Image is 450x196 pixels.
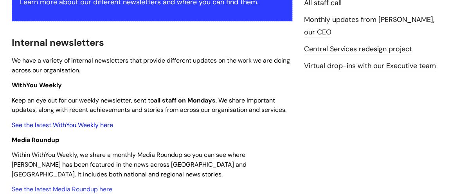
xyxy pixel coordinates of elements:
[12,96,286,114] span: Keep an eye out for our weekly newsletter, sent to . We share important updates, along with recen...
[12,136,59,144] span: Media Roundup
[12,81,62,89] span: WithYou Weekly
[12,36,104,49] span: Internal newsletters
[12,56,290,74] span: We have a variety of internal newsletters that provide different updates on the work we are doing...
[12,185,112,193] a: See the latest Media Roundup here
[304,61,436,71] a: Virtual drop-ins with our Executive team
[304,44,412,54] a: Central Services redesign project
[154,96,216,104] strong: all staff on Mondays
[12,121,113,129] a: See the latest WithYou Weekly here
[304,15,434,38] a: Monthly updates from [PERSON_NAME], our CEO
[12,151,247,178] span: Within WithYou Weekly, we share a monthly Media Roundup so you can see where [PERSON_NAME] has be...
